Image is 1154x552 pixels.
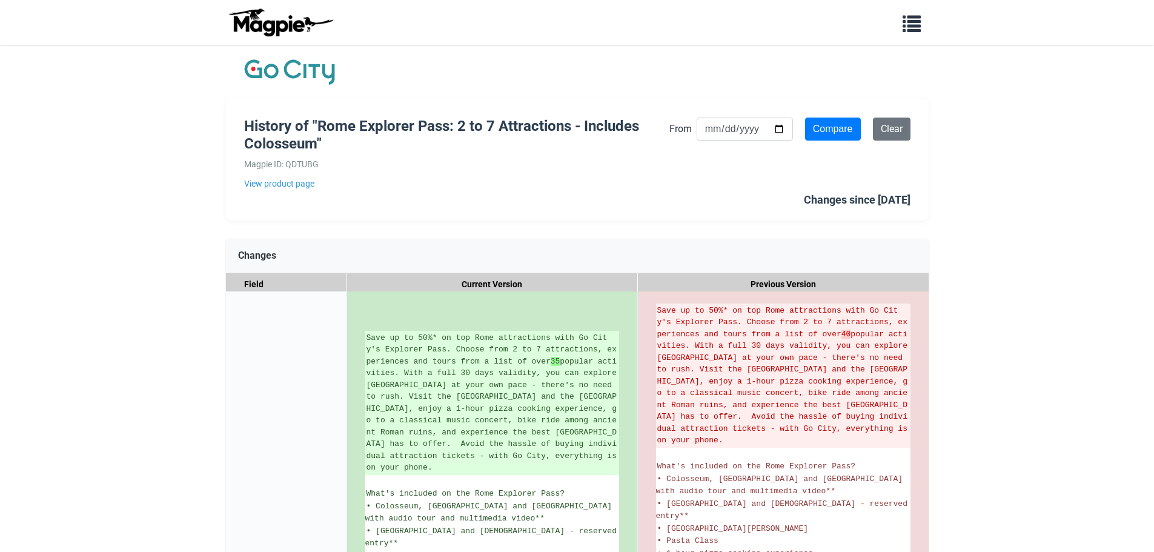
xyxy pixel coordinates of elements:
span: • Colosseum, [GEOGRAPHIC_DATA] and [GEOGRAPHIC_DATA] with audio tour and multimedia video** [365,502,617,524]
div: Current Version [347,273,638,296]
span: What's included on the Rome Explorer Pass? [366,489,565,498]
input: Compare [805,118,861,141]
div: Magpie ID: QDTUBG [244,158,669,171]
span: • Colosseum, [GEOGRAPHIC_DATA] and [GEOGRAPHIC_DATA] with audio tour and multimedia video** [656,474,907,496]
div: Changes [226,239,929,273]
img: Company Logo [244,57,335,87]
span: What's included on the Rome Explorer Pass? [657,462,856,471]
span: • [GEOGRAPHIC_DATA] and [DEMOGRAPHIC_DATA] - reserved entry** [656,499,912,521]
strong: 40 [841,330,851,339]
div: Field [226,273,347,296]
strong: 35 [551,357,560,366]
del: Save up to 50%* on top Rome attractions with Go City's Explorer Pass. Choose from 2 to 7 attracti... [657,305,909,447]
img: logo-ab69f6fb50320c5b225c76a69d11143b.png [226,8,335,37]
span: • [GEOGRAPHIC_DATA] and [DEMOGRAPHIC_DATA] - reserved entry** [365,527,622,548]
span: • [GEOGRAPHIC_DATA][PERSON_NAME] [657,524,809,533]
div: Previous Version [638,273,929,296]
h1: History of "Rome Explorer Pass: 2 to 7 Attractions - Includes Colosseum" [244,118,669,153]
label: From [669,121,692,137]
span: • Pasta Class [657,536,718,545]
a: View product page [244,177,669,190]
div: Changes since [DATE] [804,191,910,209]
a: Clear [873,118,910,141]
ins: Save up to 50%* on top Rome attractions with Go City's Explorer Pass. Choose from 2 to 7 attracti... [366,332,618,474]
